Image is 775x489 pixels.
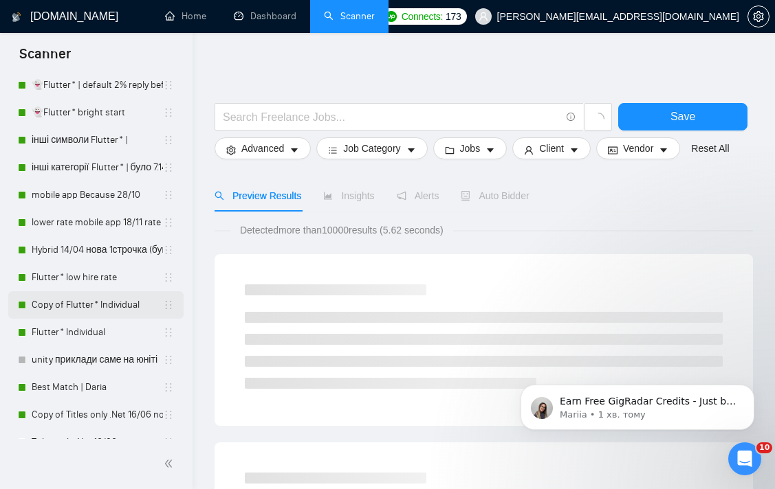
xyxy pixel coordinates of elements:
[596,137,680,159] button: idcardVendorcaret-down
[8,374,184,401] li: Best Match | Daria
[215,137,311,159] button: settingAdvancedcaret-down
[32,319,163,346] a: Flutter* Individual
[163,162,174,173] span: holder
[8,44,82,73] span: Scanner
[241,141,284,156] span: Advanced
[165,10,206,22] a: homeHome
[163,437,174,448] span: holder
[8,236,184,264] li: Hybrid 14/04 нова 1строчка (був вью 6,25%)
[323,191,333,201] span: area-chart
[164,457,177,470] span: double-left
[163,190,174,201] span: holder
[397,190,439,201] span: Alerts
[8,154,184,181] li: інші категорії Flutter* | було 7.14% 11.11 template
[485,145,495,155] span: caret-down
[691,141,729,156] a: Reset All
[32,71,163,99] a: 👻Flutter* | default 2% reply before 09/06
[567,113,576,122] span: info-circle
[659,145,668,155] span: caret-down
[230,223,453,238] span: Detected more than 10000 results (5.62 seconds)
[163,354,174,365] span: holder
[397,191,406,201] span: notification
[32,154,163,181] a: інші категорії Flutter* | було 7.14% 11.11 template
[8,99,184,126] li: 👻Flutter* bright start
[8,126,184,154] li: інші символи Flutter* |
[446,9,461,24] span: 173
[569,145,579,155] span: caret-down
[32,346,163,374] a: unity приклади саме на юніті
[163,107,174,118] span: holder
[32,99,163,126] a: 👻Flutter* bright start
[163,217,174,228] span: holder
[8,209,184,236] li: lower rate mobile app 18/11 rate range 80% (було 11%)
[343,141,400,156] span: Job Category
[163,409,174,420] span: holder
[32,401,163,429] a: Copy of Titles only .Net 16/06 no greetings
[8,401,184,429] li: Copy of Titles only .Net 16/06 no greetings
[748,11,769,22] span: setting
[461,190,529,201] span: Auto Bidder
[623,141,653,156] span: Vendor
[32,181,163,209] a: mobile app Because 28/10
[163,244,174,255] span: holder
[433,137,507,159] button: folderJobscaret-down
[8,291,184,319] li: Copy of Flutter* Individual
[460,141,481,156] span: Jobs
[163,272,174,283] span: holder
[290,145,299,155] span: caret-down
[12,6,21,28] img: logo
[32,236,163,264] a: Hybrid 14/04 нова 1строчка (був вью 6,25%)
[226,145,236,155] span: setting
[756,442,772,453] span: 10
[32,374,163,401] a: Best Match | Daria
[608,145,618,155] span: idcard
[163,327,174,338] span: holder
[618,103,747,130] button: Save
[479,12,488,21] span: user
[524,145,534,155] span: user
[512,137,591,159] button: userClientcaret-down
[8,181,184,209] li: mobile app Because 28/10
[328,145,338,155] span: bars
[163,382,174,393] span: holder
[32,264,163,291] a: Flutter* low hire rate
[747,5,769,27] button: setting
[8,429,184,456] li: Titles only .Net 16/06 no greetings
[592,113,604,125] span: loading
[445,145,455,155] span: folder
[223,109,560,126] input: Search Freelance Jobs...
[8,319,184,346] li: Flutter* Individual
[461,191,470,201] span: robot
[163,299,174,310] span: holder
[234,10,296,22] a: dashboardDashboard
[32,291,163,319] a: Copy of Flutter* Individual
[323,190,374,201] span: Insights
[670,108,695,125] span: Save
[163,135,174,146] span: holder
[8,71,184,99] li: 👻Flutter* | default 2% reply before 09/06
[215,191,224,201] span: search
[215,190,301,201] span: Preview Results
[539,141,564,156] span: Client
[32,429,163,456] a: Titles only .Net 16/06 no greetings
[406,145,416,155] span: caret-down
[747,11,769,22] a: setting
[163,80,174,91] span: holder
[402,9,443,24] span: Connects:
[32,209,163,236] a: lower rate mobile app 18/11 rate range 80% (було 11%)
[728,442,761,475] iframe: Intercom live chat
[500,356,775,452] iframe: Intercom notifications повідомлення
[8,264,184,291] li: Flutter* low hire rate
[386,11,397,22] img: upwork-logo.png
[324,10,375,22] a: searchScanner
[32,126,163,154] a: інші символи Flutter* |
[8,346,184,374] li: unity приклади саме на юніті
[316,137,427,159] button: barsJob Categorycaret-down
